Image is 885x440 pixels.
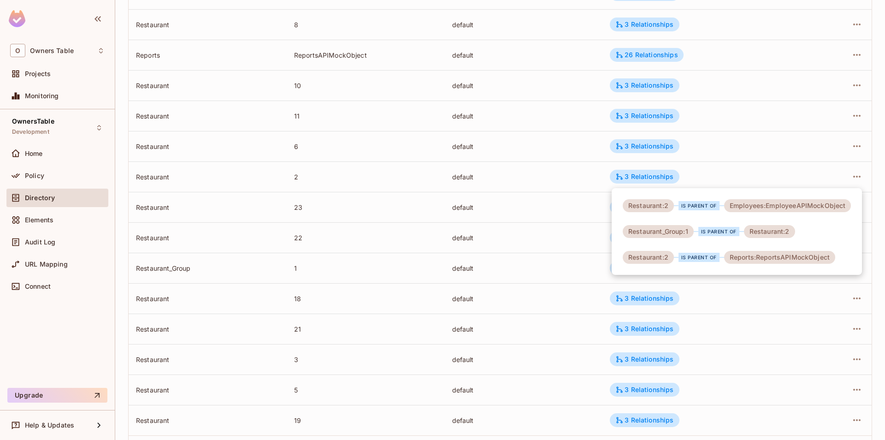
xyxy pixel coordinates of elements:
div: Restaurant_Group:1 [623,225,694,238]
div: Restaurant:2 [744,225,795,238]
div: Reports:ReportsAPIMockObject [724,251,835,264]
div: Employees:EmployeeAPIMockObject [724,199,851,212]
div: is parent of [678,201,720,210]
div: Restaurant:2 [623,251,674,264]
div: Restaurant:2 [623,199,674,212]
div: is parent of [698,227,739,236]
div: is parent of [678,253,720,262]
